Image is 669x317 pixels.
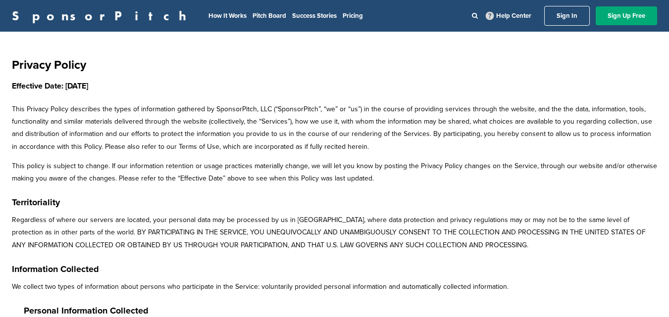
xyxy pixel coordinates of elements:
p: We collect two types of information about persons who participate in the Service: voluntarily pro... [12,280,657,293]
a: Pitch Board [253,12,286,20]
p: Regardless of where our servers are located, your personal data may be processed by us in [GEOGRA... [12,214,657,251]
h3: Effective Date: [DATE] [12,80,657,92]
h2: Information Collected [12,263,657,276]
a: Success Stories [292,12,337,20]
a: SponsorPitch [12,9,193,22]
a: Sign Up Free [596,6,657,25]
a: How It Works [208,12,247,20]
a: Pricing [343,12,363,20]
p: This policy is subject to change. If our information retention or usage practices materially chan... [12,160,657,184]
a: Help Center [484,10,533,22]
p: This Privacy Policy describes the types of information gathered by SponsorPitch, LLC (“SponsorPit... [12,103,657,153]
h1: Privacy Policy [12,56,657,74]
iframe: Button to launch messaging window [629,277,661,309]
a: Sign In [544,6,590,26]
h2: Territoriality [12,196,657,209]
